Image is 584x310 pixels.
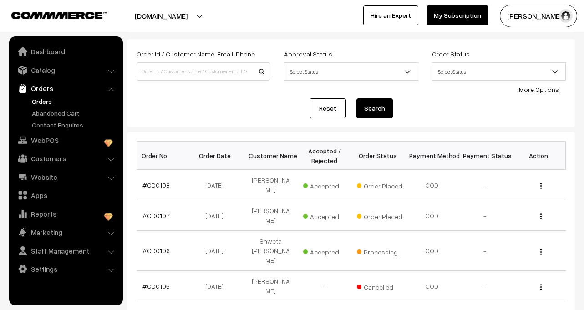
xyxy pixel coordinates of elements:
a: My Subscription [427,5,488,25]
td: Shweta [PERSON_NAME] [244,231,298,271]
th: Order Status [351,142,405,170]
a: More Options [519,86,559,93]
td: - [458,200,512,231]
a: Catalog [11,62,120,78]
th: Payment Method [405,142,458,170]
button: [DOMAIN_NAME] [103,5,219,27]
td: COD [405,271,458,301]
a: Apps [11,187,120,203]
a: WebPOS [11,132,120,148]
a: COMMMERCE [11,9,91,20]
span: Select Status [284,64,417,80]
img: Menu [540,249,542,255]
th: Order Date [190,142,244,170]
span: Select Status [284,62,418,81]
a: Reports [11,206,120,222]
td: COD [405,170,458,200]
button: [PERSON_NAME] [500,5,577,27]
td: - [458,271,512,301]
span: Processing [357,245,402,257]
input: Order Id / Customer Name / Customer Email / Customer Phone [137,62,270,81]
a: Orders [11,80,120,97]
td: [DATE] [190,200,244,231]
label: Order Id / Customer Name, Email, Phone [137,49,255,59]
img: Menu [540,183,542,189]
span: Accepted [303,245,349,257]
a: Customers [11,150,120,167]
td: COD [405,231,458,271]
th: Customer Name [244,142,298,170]
span: Select Status [432,62,566,81]
label: Approval Status [284,49,332,59]
a: Staff Management [11,243,120,259]
td: - [298,271,351,301]
th: Payment Status [458,142,512,170]
img: Menu [540,213,542,219]
span: Select Status [432,64,565,80]
span: Accepted [303,179,349,191]
td: [DATE] [190,170,244,200]
a: Contact Enquires [30,120,120,130]
label: Order Status [432,49,470,59]
a: #OD0106 [142,247,170,254]
a: Orders [30,97,120,106]
a: Abandoned Cart [30,108,120,118]
a: #OD0107 [142,212,170,219]
img: user [559,9,573,23]
th: Action [512,142,566,170]
a: Reset [310,98,346,118]
a: Marketing [11,224,120,240]
a: #OD0108 [142,181,170,189]
a: Website [11,169,120,185]
a: Settings [11,261,120,277]
th: Accepted / Rejected [298,142,351,170]
a: Hire an Expert [363,5,418,25]
a: Dashboard [11,43,120,60]
span: Order Placed [357,179,402,191]
img: COMMMERCE [11,12,107,19]
td: - [458,231,512,271]
a: #OD0105 [142,282,170,290]
td: [PERSON_NAME] [244,170,298,200]
span: Accepted [303,209,349,221]
button: Search [356,98,393,118]
td: [DATE] [190,231,244,271]
span: Order Placed [357,209,402,221]
td: COD [405,200,458,231]
td: [PERSON_NAME] [244,200,298,231]
img: Menu [540,284,542,290]
td: [DATE] [190,271,244,301]
td: - [458,170,512,200]
td: [PERSON_NAME] [244,271,298,301]
th: Order No [137,142,191,170]
span: Cancelled [357,280,402,292]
